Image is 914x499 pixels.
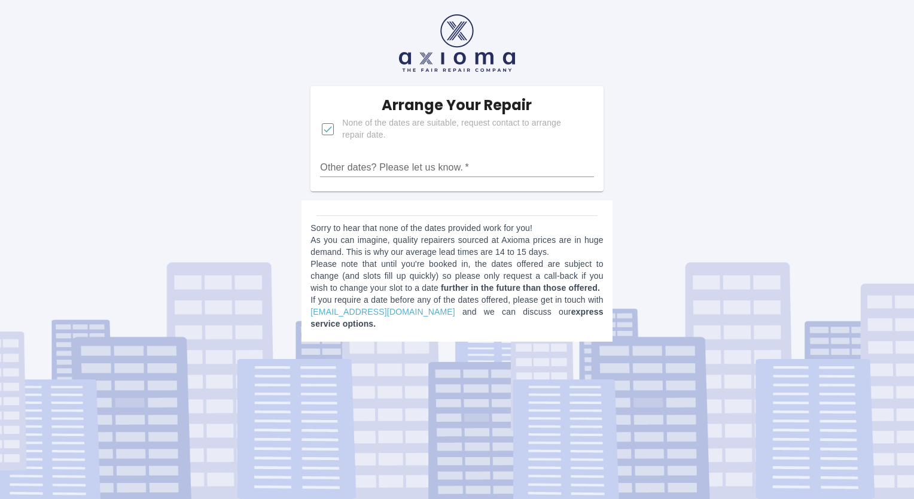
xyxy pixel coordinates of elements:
[310,307,603,328] b: express service options.
[441,283,600,293] b: further in the future than those offered.
[382,96,532,115] h5: Arrange Your Repair
[310,222,603,330] p: Sorry to hear that none of the dates provided work for you! As you can imagine, quality repairers...
[342,117,584,141] span: None of the dates are suitable, request contact to arrange repair date.
[399,14,515,72] img: axioma
[310,307,455,317] a: [EMAIL_ADDRESS][DOMAIN_NAME]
